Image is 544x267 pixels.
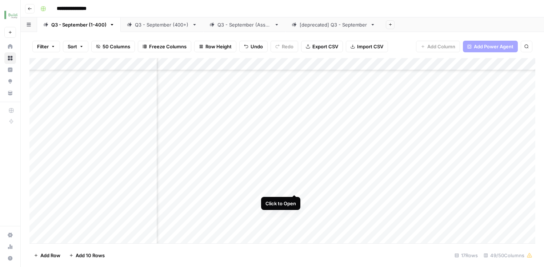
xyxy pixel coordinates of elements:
a: Q3 - September (Assn.) [203,17,285,32]
img: Buildium Logo [4,8,17,21]
button: Add Column [416,41,460,52]
a: Usage [4,241,16,252]
button: Help + Support [4,252,16,264]
button: Sort [63,41,88,52]
button: 50 Columns [91,41,135,52]
a: Q3 - September (1-400) [37,17,121,32]
span: Import CSV [357,43,383,50]
div: Click to Open [265,200,296,207]
button: Export CSV [301,41,343,52]
a: [deprecated] Q3 - September [285,17,381,32]
a: Browse [4,52,16,64]
span: 50 Columns [103,43,130,50]
a: Insights [4,64,16,76]
span: Add 10 Rows [76,252,105,259]
div: 17 Rows [452,250,481,261]
a: Home [4,41,16,52]
button: Add Power Agent [463,41,518,52]
button: Add Row [29,250,65,261]
button: Freeze Columns [138,41,191,52]
div: Q3 - September (Assn.) [217,21,271,28]
div: 49/50 Columns [481,250,535,261]
button: Import CSV [346,41,388,52]
button: Row Height [194,41,236,52]
button: Add 10 Rows [65,250,109,261]
a: Your Data [4,87,16,99]
span: Export CSV [312,43,338,50]
span: Add Column [427,43,455,50]
div: Q3 - September (400+) [135,21,189,28]
button: Undo [239,41,268,52]
a: Opportunities [4,76,16,87]
button: Workspace: Buildium [4,6,16,24]
span: Freeze Columns [149,43,187,50]
span: Row Height [205,43,232,50]
button: Redo [271,41,298,52]
a: Settings [4,229,16,241]
a: Q3 - September (400+) [121,17,203,32]
span: Redo [282,43,293,50]
span: Sort [68,43,77,50]
span: Add Power Agent [474,43,513,50]
span: Add Row [40,252,60,259]
span: Filter [37,43,49,50]
div: Q3 - September (1-400) [51,21,107,28]
span: Undo [251,43,263,50]
div: [deprecated] Q3 - September [300,21,367,28]
button: Filter [32,41,60,52]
